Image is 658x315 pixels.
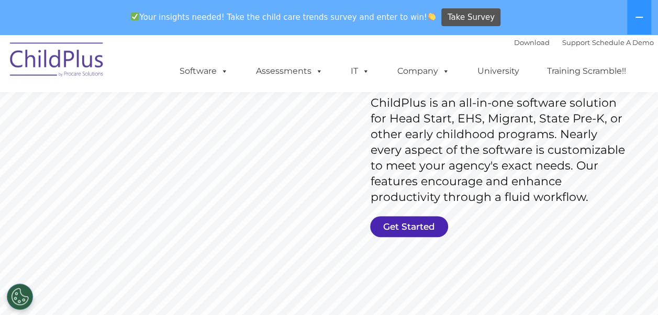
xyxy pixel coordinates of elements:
[487,202,658,315] iframe: Chat Widget
[592,38,654,47] a: Schedule A Demo
[370,216,448,237] a: Get Started
[7,284,33,310] button: Cookies Settings
[169,61,239,82] a: Software
[246,61,333,82] a: Assessments
[340,61,380,82] a: IT
[514,38,550,47] a: Download
[127,7,440,27] span: Your insights needed! Take the child care trends survey and enter to win!
[387,61,460,82] a: Company
[131,13,139,20] img: ✅
[371,95,630,205] rs-layer: ChildPlus is an all-in-one software solution for Head Start, EHS, Migrant, State Pre-K, or other ...
[467,61,530,82] a: University
[562,38,590,47] a: Support
[537,61,637,82] a: Training Scramble!!
[5,35,109,87] img: ChildPlus by Procare Solutions
[428,13,436,20] img: 👏
[441,8,500,27] a: Take Survey
[514,38,654,47] font: |
[448,8,495,27] span: Take Survey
